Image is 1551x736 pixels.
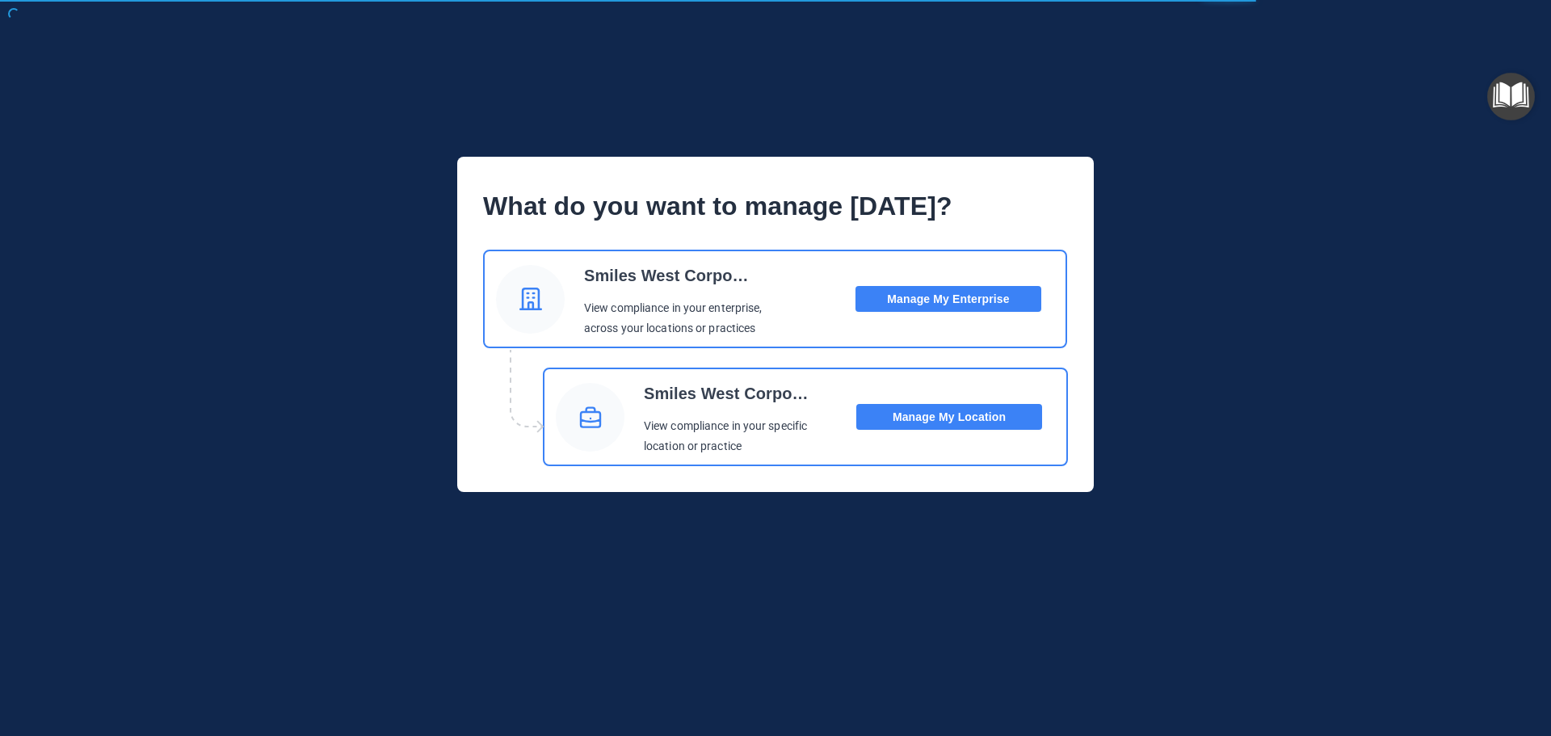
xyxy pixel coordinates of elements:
[1487,73,1535,120] button: Open Resource Center
[856,404,1042,430] button: Manage My Location
[584,318,763,339] p: across your locations or practices
[483,183,1068,230] p: What do you want to manage [DATE]?
[644,377,809,410] p: Smiles West Corporate
[584,259,750,292] p: Smiles West Corporate
[644,416,809,437] p: View compliance in your specific
[644,436,809,457] p: location or practice
[584,298,763,319] p: View compliance in your enterprise,
[855,286,1041,312] button: Manage My Enterprise
[1271,621,1532,686] iframe: Drift Widget Chat Controller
